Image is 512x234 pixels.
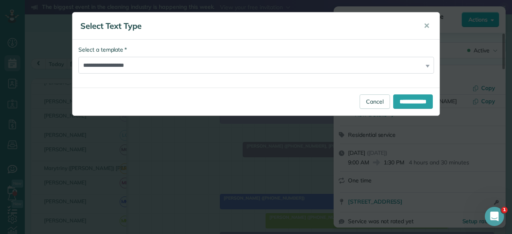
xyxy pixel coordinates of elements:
label: Select a template [78,46,127,54]
span: ✕ [424,21,430,30]
span: 1 [501,207,508,213]
iframe: Intercom live chat [485,207,504,226]
h5: Select Text Type [80,20,412,32]
a: Cancel [360,94,390,109]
